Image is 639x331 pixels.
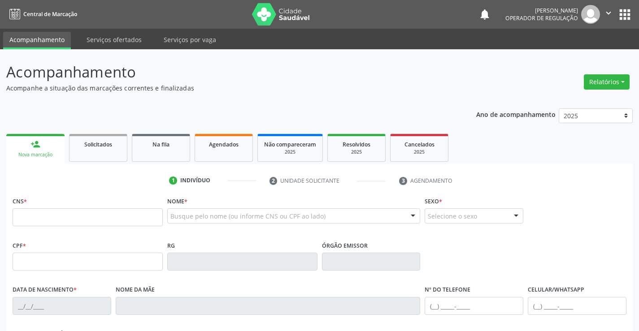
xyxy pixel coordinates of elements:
label: Nº do Telefone [425,283,470,297]
label: CPF [13,239,26,253]
div: person_add [30,139,40,149]
button:  [600,5,617,24]
p: Ano de acompanhamento [476,108,556,120]
button: notifications [478,8,491,21]
a: Serviços por vaga [157,32,222,47]
label: RG [167,239,175,253]
label: Data de nascimento [13,283,77,297]
div: 1 [169,176,177,185]
a: Central de Marcação [6,7,77,21]
i:  [604,8,613,18]
label: CNS [13,194,27,208]
div: [PERSON_NAME] [505,7,578,14]
label: Nome da mãe [116,283,155,297]
a: Serviços ofertados [80,32,148,47]
img: img [581,5,600,24]
span: Solicitados [84,141,112,148]
label: Celular/WhatsApp [528,283,584,297]
span: Operador de regulação [505,14,578,22]
label: Nome [167,194,187,208]
span: Central de Marcação [23,10,77,18]
label: Órgão emissor [322,239,368,253]
input: (__) _____-_____ [425,297,523,315]
span: Não compareceram [264,141,316,148]
span: Na fila [152,141,170,148]
span: Agendados [209,141,239,148]
p: Acompanhamento [6,61,445,83]
div: Nova marcação [13,151,58,158]
input: __/__/____ [13,297,111,315]
p: Acompanhe a situação das marcações correntes e finalizadas [6,83,445,93]
span: Selecione o sexo [428,211,477,221]
div: 2025 [397,149,442,155]
div: 2025 [334,149,379,155]
input: (__) _____-_____ [528,297,626,315]
button: apps [617,7,633,22]
div: 2025 [264,149,316,155]
div: Indivíduo [180,176,210,185]
label: Sexo [425,194,442,208]
a: Acompanhamento [3,32,71,49]
span: Resolvidos [343,141,370,148]
button: Relatórios [584,74,630,90]
span: Cancelados [404,141,435,148]
span: Busque pelo nome (ou informe CNS ou CPF ao lado) [170,211,326,221]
